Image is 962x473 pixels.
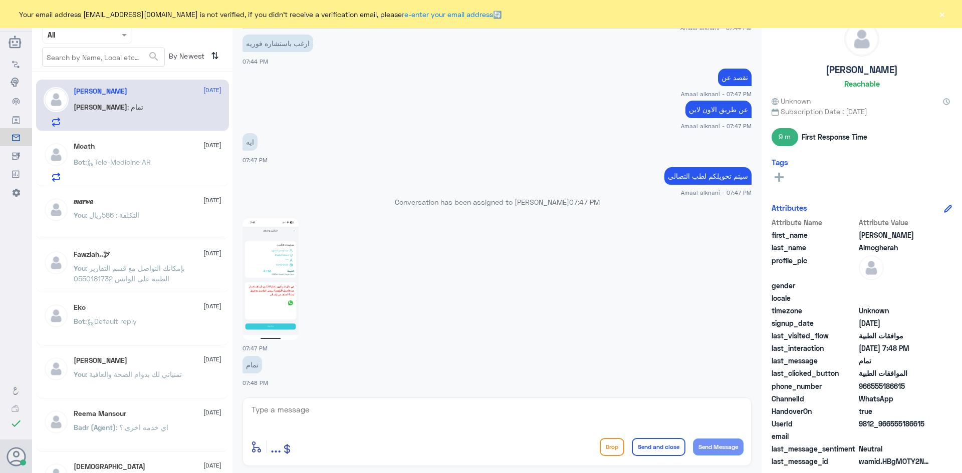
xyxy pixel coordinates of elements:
span: [PERSON_NAME] [74,103,127,111]
span: 07:47 PM [569,198,600,206]
span: 2025-09-15T16:48:01.846Z [859,343,931,353]
p: 15/9/2025, 7:47 PM [718,69,752,86]
span: signup_date [772,318,857,328]
span: : Tele-Medicine AR [85,158,151,166]
span: [DATE] [203,86,221,95]
span: ... [271,437,281,455]
span: 9 m [772,128,798,146]
span: [DATE] [203,249,221,258]
span: UserId [772,418,857,429]
button: Drop [600,438,624,456]
span: 07:47 PM [243,157,268,163]
span: 07:48 PM [243,379,268,386]
span: 966555186615 [859,381,931,391]
img: defaultAdmin.png [44,197,69,222]
span: [DATE] [203,355,221,364]
span: first_name [772,230,857,240]
span: [DATE] [203,408,221,417]
span: last_clicked_button [772,368,857,378]
h5: Mohammed ALRASHED [74,356,127,365]
h6: Reachable [844,79,880,88]
span: null [859,293,931,303]
span: search [148,51,160,63]
h5: 𝒎𝒂𝒓𝒘𝒂 [74,197,93,206]
span: First Response Time [802,132,867,142]
span: null [859,431,931,441]
span: Amaal alknani - 07:47 PM [681,122,752,130]
span: Badr (Agent) [74,423,116,431]
img: 1109679804472570.jpg [243,218,299,340]
h5: Eko [74,303,86,312]
img: defaultAdmin.png [44,356,69,381]
span: [DATE] [203,141,221,150]
span: By Newest [165,48,207,68]
span: Attribute Name [772,217,857,228]
span: 2025-09-15T16:34:35.059Z [859,318,931,328]
span: wamid.HBgMOTY2NTU1MTg2NjE1FQIAEhgUM0E5MDEwOTI3NzBDQ0JEMDhGOTMA [859,456,931,466]
span: Bot [74,317,85,325]
span: تمام [859,355,931,366]
input: Search by Name, Local etc… [43,48,164,66]
h5: Moath [74,142,95,151]
span: last_interaction [772,343,857,353]
h5: سبحان الله [74,462,145,471]
p: 15/9/2025, 7:47 PM [685,101,752,118]
span: [DATE] [203,302,221,311]
i: check [10,417,22,429]
span: last_message_sentiment [772,443,857,454]
span: الموافقات الطبية [859,368,931,378]
p: Conversation has been assigned to [PERSON_NAME] [243,197,752,207]
span: last_visited_flow [772,330,857,341]
button: search [148,49,160,65]
span: [DATE] [203,196,221,205]
span: 2 [859,393,931,404]
h5: Fawziah..🕊 [74,250,110,259]
p: 15/9/2025, 7:48 PM [243,356,262,373]
span: Subscription Date : [DATE] [772,106,952,117]
span: You [74,211,86,219]
span: HandoverOn [772,406,857,416]
span: [DATE] [203,461,221,470]
img: defaultAdmin.png [44,250,69,275]
span: null [859,280,931,291]
span: Unknown [859,305,931,316]
img: defaultAdmin.png [44,303,69,328]
span: 07:44 PM [243,58,268,65]
h5: Sarah Almogherah [74,87,127,96]
h6: Attributes [772,203,807,212]
p: 15/9/2025, 7:47 PM [243,133,258,151]
h5: Reema Mansour [74,409,126,418]
span: Unknown [772,96,811,106]
span: : تمنياتي لك بدوام الصحة والعافية [86,370,182,378]
span: last_message_id [772,456,857,466]
span: موافقات الطبية [859,330,931,341]
span: 07:47 PM [243,345,268,351]
h6: Tags [772,158,788,167]
span: : Default reply [85,317,137,325]
img: defaultAdmin.png [845,22,879,56]
img: defaultAdmin.png [44,409,69,434]
span: Amaal alknani - 07:47 PM [681,188,752,197]
p: 15/9/2025, 7:44 PM [243,35,313,52]
span: You [74,264,86,272]
span: timezone [772,305,857,316]
span: ChannelId [772,393,857,404]
span: 9812_966555186615 [859,418,931,429]
button: Send and close [632,438,685,456]
span: : بإمكانك التواصل مع قسم التقارير الطبية على الواتس 0550181732 [74,264,185,283]
a: re-enter your email address [402,10,493,19]
span: Attribute Value [859,217,931,228]
img: defaultAdmin.png [859,255,884,280]
span: gender [772,280,857,291]
p: 15/9/2025, 7:47 PM [664,167,752,185]
span: last_message [772,355,857,366]
button: ... [271,435,281,458]
span: Almogherah [859,242,931,253]
span: Sarah [859,230,931,240]
button: Avatar [7,447,26,466]
span: profile_pic [772,255,857,278]
span: phone_number [772,381,857,391]
span: email [772,431,857,441]
button: × [937,9,947,19]
i: ⇅ [211,48,219,64]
